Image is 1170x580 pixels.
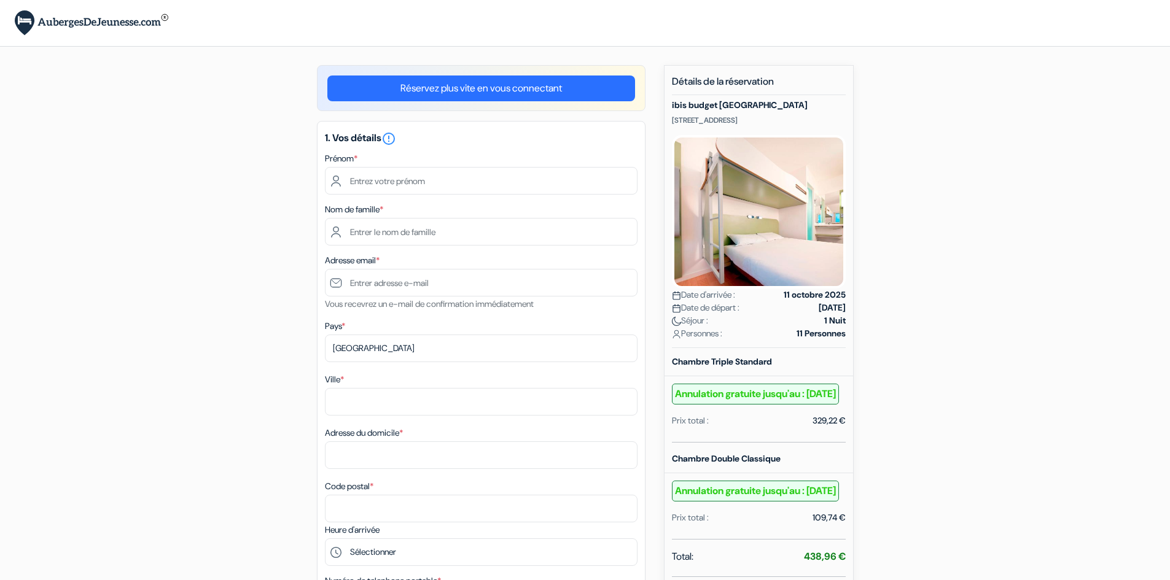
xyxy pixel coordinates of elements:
[672,304,681,313] img: calendar.svg
[325,218,638,246] input: Entrer le nom de famille
[325,152,357,165] label: Prénom
[797,327,846,340] strong: 11 Personnes
[672,356,772,367] b: Chambre Triple Standard
[381,131,396,144] a: error_outline
[672,314,708,327] span: Séjour :
[327,75,635,101] a: Réservez plus vite en vous connectant
[672,414,709,427] div: Prix total :
[672,75,846,95] h5: Détails de la réservation
[672,327,722,340] span: Personnes :
[325,298,534,309] small: Vous recevrez un e-mail de confirmation immédiatement
[672,549,693,564] span: Total:
[325,524,380,536] label: Heure d'arrivée
[784,288,846,301] strong: 11 octobre 2025
[325,167,638,195] input: Entrez votre prénom
[813,414,846,427] div: 329,22 €
[325,427,403,439] label: Adresse du domicile
[672,511,709,524] div: Prix total :
[325,269,638,296] input: Entrer adresse e-mail
[325,203,383,216] label: Nom de famille
[813,511,846,524] div: 109,74 €
[325,373,344,386] label: Ville
[672,453,781,464] b: Chambre Double Classique
[672,330,681,339] img: user_icon.svg
[824,314,846,327] strong: 1 Nuit
[325,254,380,267] label: Adresse email
[15,10,168,36] img: AubergesDeJeunesse.com
[325,480,373,493] label: Code postal
[672,301,739,314] span: Date de départ :
[672,384,839,404] b: Annulation gratuite jusqu'au : [DATE]
[672,288,735,301] span: Date d'arrivée :
[672,481,839,501] b: Annulation gratuite jusqu'au : [DATE]
[672,115,846,125] p: [STREET_ADDRESS]
[325,320,345,333] label: Pays
[325,131,638,146] h5: 1. Vos détails
[672,100,846,110] h5: ibis budget [GEOGRAPHIC_DATA]
[804,550,846,563] strong: 438,96 €
[819,301,846,314] strong: [DATE]
[672,317,681,326] img: moon.svg
[381,131,396,146] i: error_outline
[672,291,681,300] img: calendar.svg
